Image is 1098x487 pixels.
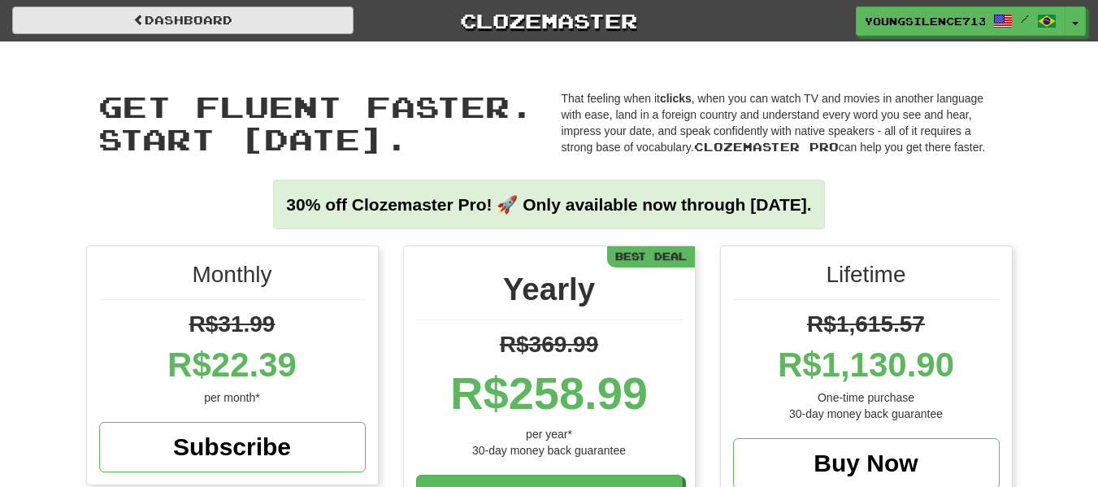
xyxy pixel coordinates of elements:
[98,89,534,156] span: Get fluent faster. Start [DATE].
[856,7,1065,36] a: YoungSilence7139 /
[733,259,1000,300] div: Lifetime
[378,7,719,35] a: Clozemaster
[1021,13,1029,24] span: /
[865,14,985,28] span: YoungSilence7139
[416,442,683,459] div: 30-day money back guarantee
[807,311,925,337] span: R$1,615.57
[99,341,366,389] div: R$22.39
[99,259,366,300] div: Monthly
[733,341,1000,389] div: R$1,130.90
[12,7,354,34] a: Dashboard
[500,332,598,357] span: R$369.99
[99,389,366,406] div: per month*
[286,195,811,214] strong: 30% off Clozemaster Pro! 🚀 Only available now through [DATE].
[694,140,839,154] span: Clozemaster Pro
[733,406,1000,422] div: 30-day money back guarantee
[99,422,366,472] a: Subscribe
[733,389,1000,406] div: One-time purchase
[189,311,276,337] span: R$31.99
[416,267,683,320] div: Yearly
[660,92,692,105] strong: clicks
[416,426,683,442] div: per year*
[607,246,695,267] div: Best Deal
[562,90,1000,155] p: That feeling when it , when you can watch TV and movies in another language with ease, land in a ...
[416,361,683,426] div: R$258.99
